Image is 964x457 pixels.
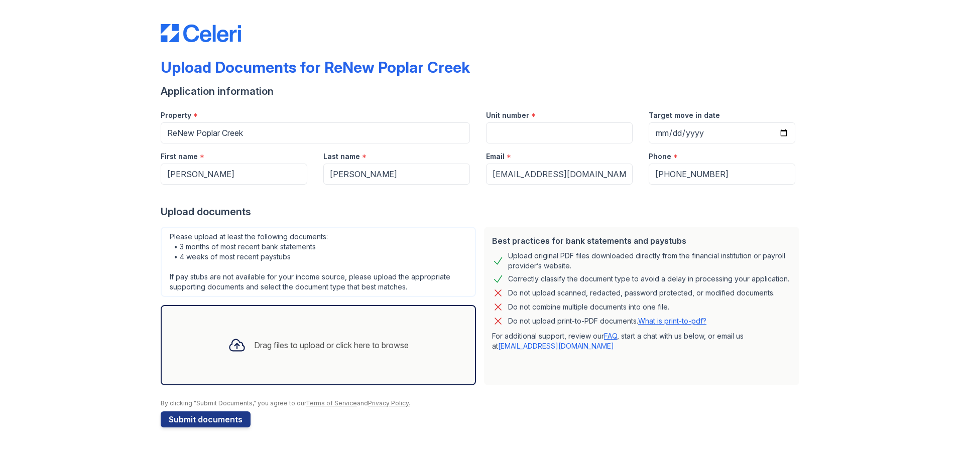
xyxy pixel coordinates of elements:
div: Application information [161,84,803,98]
div: Upload Documents for ReNew Poplar Creek [161,58,470,76]
div: Do not combine multiple documents into one file. [508,301,669,313]
p: Do not upload print-to-PDF documents. [508,316,706,326]
label: First name [161,151,198,162]
a: Terms of Service [306,399,357,407]
label: Target move in date [649,110,720,120]
div: Upload original PDF files downloaded directly from the financial institution or payroll provider’... [508,251,791,271]
div: Do not upload scanned, redacted, password protected, or modified documents. [508,287,775,299]
div: Please upload at least the following documents: • 3 months of most recent bank statements • 4 wee... [161,227,476,297]
label: Property [161,110,191,120]
div: By clicking "Submit Documents," you agree to our and [161,399,803,407]
label: Phone [649,151,671,162]
button: Submit documents [161,411,251,427]
a: Privacy Policy. [368,399,410,407]
label: Last name [323,151,360,162]
div: Correctly classify the document type to avoid a delay in processing your application. [508,273,789,285]
a: [EMAIL_ADDRESS][DOMAIN_NAME] [498,342,614,350]
div: Drag files to upload or click here to browse [254,339,409,351]
label: Unit number [486,110,529,120]
img: CE_Logo_Blue-a8612792a0a2168367f1c8372b55b34899dd931a85d93a1a3d3e32e68fde9ad4.png [161,24,241,42]
p: For additional support, review our , start a chat with us below, or email us at [492,331,791,351]
label: Email [486,151,505,162]
a: FAQ [604,332,617,340]
div: Best practices for bank statements and paystubs [492,235,791,247]
a: What is print-to-pdf? [638,317,706,325]
div: Upload documents [161,205,803,219]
